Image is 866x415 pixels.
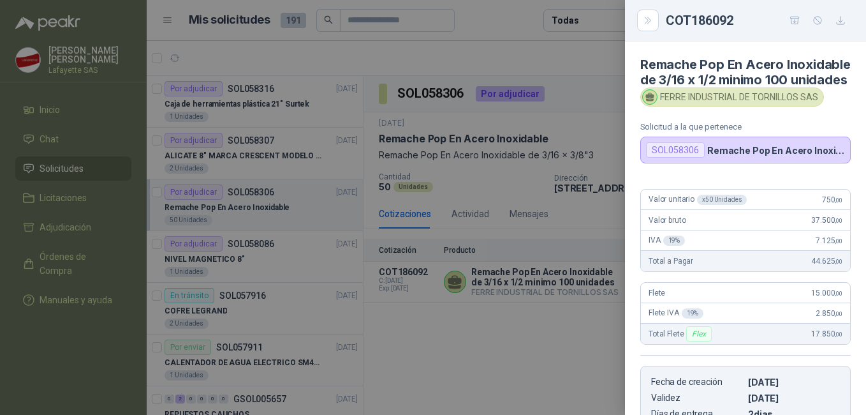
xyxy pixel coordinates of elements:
div: SOL058306 [646,142,705,158]
p: [DATE] [748,377,840,388]
span: 17.850 [811,329,842,338]
span: 37.500 [811,216,842,225]
span: 7.125 [816,236,842,245]
span: Total Flete [649,326,714,342]
p: Solicitud a la que pertenece [640,122,851,132]
div: 19 % [663,236,686,246]
span: ,00 [835,217,842,224]
span: Valor bruto [649,216,686,225]
div: COT186092 [666,10,851,31]
span: Flete [649,289,665,298]
span: 44.625 [811,257,842,266]
p: Remache Pop En Acero Inoxidable [707,145,845,156]
span: Flete IVA [649,308,703,319]
div: Flex [686,326,711,342]
p: [DATE] [748,393,840,404]
div: 19 % [682,308,704,319]
span: IVA [649,236,685,246]
span: 2.850 [816,309,842,318]
p: Validez [651,393,743,404]
span: ,00 [835,258,842,265]
span: ,00 [835,290,842,297]
span: ,00 [835,331,842,338]
span: Valor unitario [649,195,747,205]
span: ,00 [835,197,842,204]
div: x 50 Unidades [697,195,747,205]
p: Fecha de creación [651,377,743,388]
h4: Remache Pop En Acero Inoxidable de 3/16 x 1/2 minimo 100 unidades [640,57,851,87]
button: Close [640,13,656,28]
span: ,00 [835,238,842,245]
span: Total a Pagar [649,257,693,266]
span: 15.000 [811,289,842,298]
span: ,00 [835,310,842,317]
span: 750 [822,195,842,204]
div: FERRE INDUSTRIAL DE TORNILLOS SAS [640,87,824,107]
